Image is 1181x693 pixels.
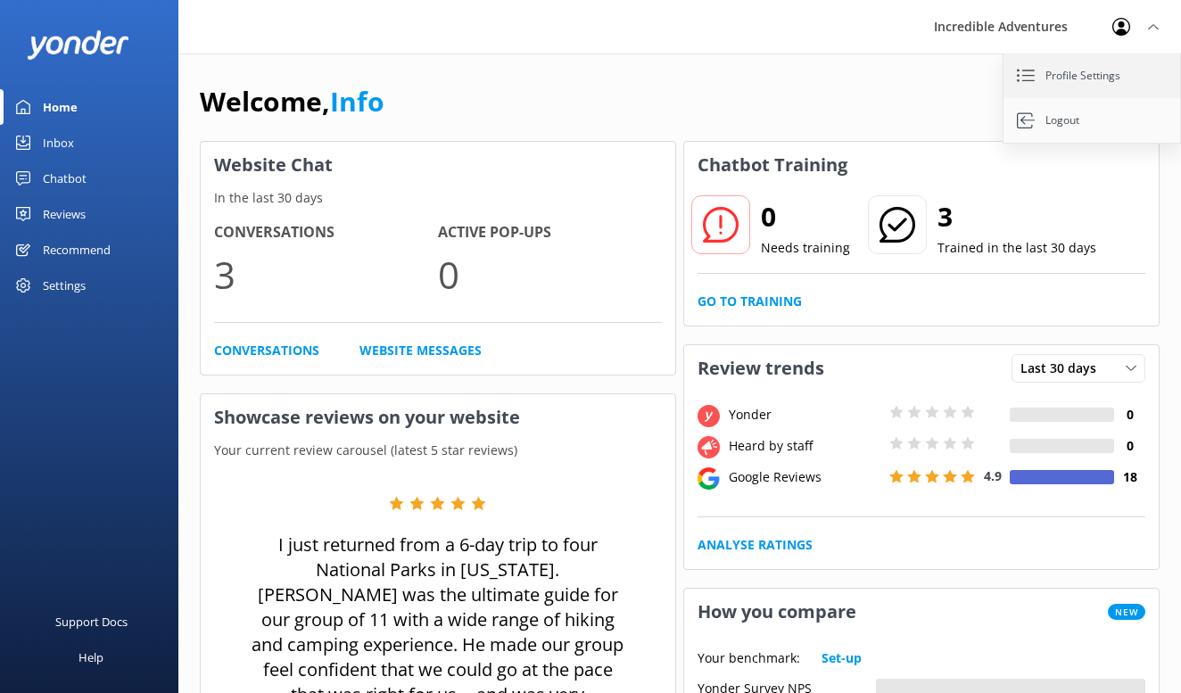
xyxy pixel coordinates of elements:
[214,221,438,244] h4: Conversations
[201,188,675,208] p: In the last 30 days
[330,83,384,120] a: Info
[201,142,675,188] h3: Website Chat
[43,89,78,125] div: Home
[78,639,103,675] div: Help
[724,467,885,487] div: Google Reviews
[201,394,675,441] h3: Showcase reviews on your website
[438,221,662,244] h4: Active Pop-ups
[1114,405,1145,425] h4: 0
[359,341,482,360] a: Website Messages
[684,345,838,392] h3: Review trends
[684,589,870,635] h3: How you compare
[761,195,850,238] h2: 0
[937,195,1096,238] h2: 3
[822,648,862,668] a: Set-up
[43,268,86,303] div: Settings
[724,436,885,456] div: Heard by staff
[55,604,128,639] div: Support Docs
[684,142,861,188] h3: Chatbot Training
[43,161,87,196] div: Chatbot
[201,441,675,460] p: Your current review carousel (latest 5 star reviews)
[1114,436,1145,456] h4: 0
[724,405,885,425] div: Yonder
[1020,359,1107,378] span: Last 30 days
[214,341,319,360] a: Conversations
[761,238,850,258] p: Needs training
[438,244,662,304] p: 0
[984,467,1002,484] span: 4.9
[27,30,129,60] img: yonder-white-logo.png
[698,292,802,311] a: Go to Training
[43,232,111,268] div: Recommend
[43,125,74,161] div: Inbox
[698,648,800,668] p: Your benchmark:
[1114,467,1145,487] h4: 18
[1108,604,1145,620] span: New
[937,238,1096,258] p: Trained in the last 30 days
[200,80,384,123] h1: Welcome,
[698,535,813,555] a: Analyse Ratings
[214,244,438,304] p: 3
[43,196,86,232] div: Reviews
